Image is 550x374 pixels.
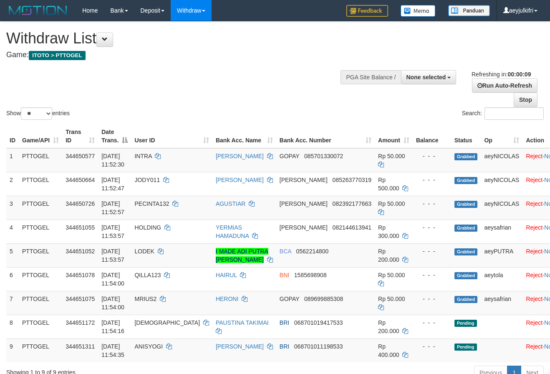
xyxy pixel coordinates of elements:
[6,243,19,267] td: 5
[101,296,124,311] span: [DATE] 11:54:00
[481,172,522,196] td: aeyNICOLAS
[507,71,531,78] strong: 00:00:09
[406,74,446,81] span: None selected
[280,200,328,207] span: [PERSON_NAME]
[526,319,542,326] a: Reject
[101,319,124,334] span: [DATE] 11:54:16
[66,319,95,326] span: 344651172
[216,319,269,326] a: PAUSTINA TAKIMAI
[101,224,124,239] span: [DATE] 11:53:57
[333,224,371,231] span: Copy 082144613941 to clipboard
[280,343,289,350] span: BRI
[526,343,542,350] a: Reject
[401,5,436,17] img: Button%20Memo.svg
[6,267,19,291] td: 6
[101,200,124,215] span: [DATE] 11:52:57
[454,225,478,232] span: Grabbed
[101,248,124,263] span: [DATE] 11:53:57
[378,272,405,278] span: Rp 50.000
[19,124,62,148] th: Game/API: activate to sort column ascending
[451,124,481,148] th: Status
[6,339,19,362] td: 9
[101,153,124,168] span: [DATE] 11:52:30
[416,318,448,327] div: - - -
[66,224,95,231] span: 344651055
[484,107,544,120] input: Search:
[66,248,95,255] span: 344651052
[401,70,457,84] button: None selected
[416,223,448,232] div: - - -
[454,153,478,160] span: Grabbed
[375,124,413,148] th: Amount: activate to sort column ascending
[304,153,343,159] span: Copy 085701330072 to clipboard
[378,248,399,263] span: Rp 200.000
[413,124,451,148] th: Balance
[19,148,62,172] td: PTTOGEL
[462,107,544,120] label: Search:
[378,296,405,302] span: Rp 50.000
[6,124,19,148] th: ID
[101,177,124,192] span: [DATE] 11:52:47
[216,296,238,302] a: HERONI
[481,220,522,243] td: aeysafrian
[216,224,249,239] a: YERMIAS HAMADUNA
[448,5,490,16] img: panduan.png
[134,177,160,183] span: JODY011
[294,272,327,278] span: Copy 1585698908 to clipboard
[294,343,343,350] span: Copy 068701011198533 to clipboard
[416,200,448,208] div: - - -
[66,272,95,278] span: 344651078
[526,200,542,207] a: Reject
[481,124,522,148] th: Op: activate to sort column ascending
[294,319,343,326] span: Copy 068701019417533 to clipboard
[280,177,328,183] span: [PERSON_NAME]
[280,224,328,231] span: [PERSON_NAME]
[346,5,388,17] img: Feedback.jpg
[134,224,161,231] span: HOLDING
[6,107,70,120] label: Show entries
[526,177,542,183] a: Reject
[216,272,237,278] a: HAIRUL
[341,70,401,84] div: PGA Site Balance /
[481,291,522,315] td: aeysafrian
[304,296,343,302] span: Copy 089699885308 to clipboard
[6,315,19,339] td: 8
[66,177,95,183] span: 344650664
[526,296,542,302] a: Reject
[378,343,399,358] span: Rp 400.000
[378,177,399,192] span: Rp 500.000
[416,176,448,184] div: - - -
[416,152,448,160] div: - - -
[19,243,62,267] td: PTTOGEL
[378,319,399,334] span: Rp 200.000
[66,200,95,207] span: 344650726
[280,248,291,255] span: BCA
[19,172,62,196] td: PTTOGEL
[416,247,448,255] div: - - -
[66,343,95,350] span: 344651311
[416,295,448,303] div: - - -
[378,200,405,207] span: Rp 50.000
[454,320,477,327] span: Pending
[134,248,154,255] span: LODEK
[216,177,264,183] a: [PERSON_NAME]
[6,291,19,315] td: 7
[333,200,371,207] span: Copy 082392177663 to clipboard
[6,172,19,196] td: 2
[6,220,19,243] td: 4
[481,196,522,220] td: aeyNICOLAS
[454,272,478,279] span: Grabbed
[514,93,537,107] a: Stop
[216,248,268,263] a: I MADE ADI PUTRA [PERSON_NAME]
[134,319,200,326] span: [DEMOGRAPHIC_DATA]
[378,153,405,159] span: Rp 50.000
[6,196,19,220] td: 3
[134,296,156,302] span: MRIUS2
[378,224,399,239] span: Rp 300.000
[280,296,299,302] span: GOPAY
[276,124,375,148] th: Bank Acc. Number: activate to sort column ascending
[6,30,358,47] h1: Withdraw List
[280,319,289,326] span: BRI
[526,224,542,231] a: Reject
[212,124,276,148] th: Bank Acc. Name: activate to sort column ascending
